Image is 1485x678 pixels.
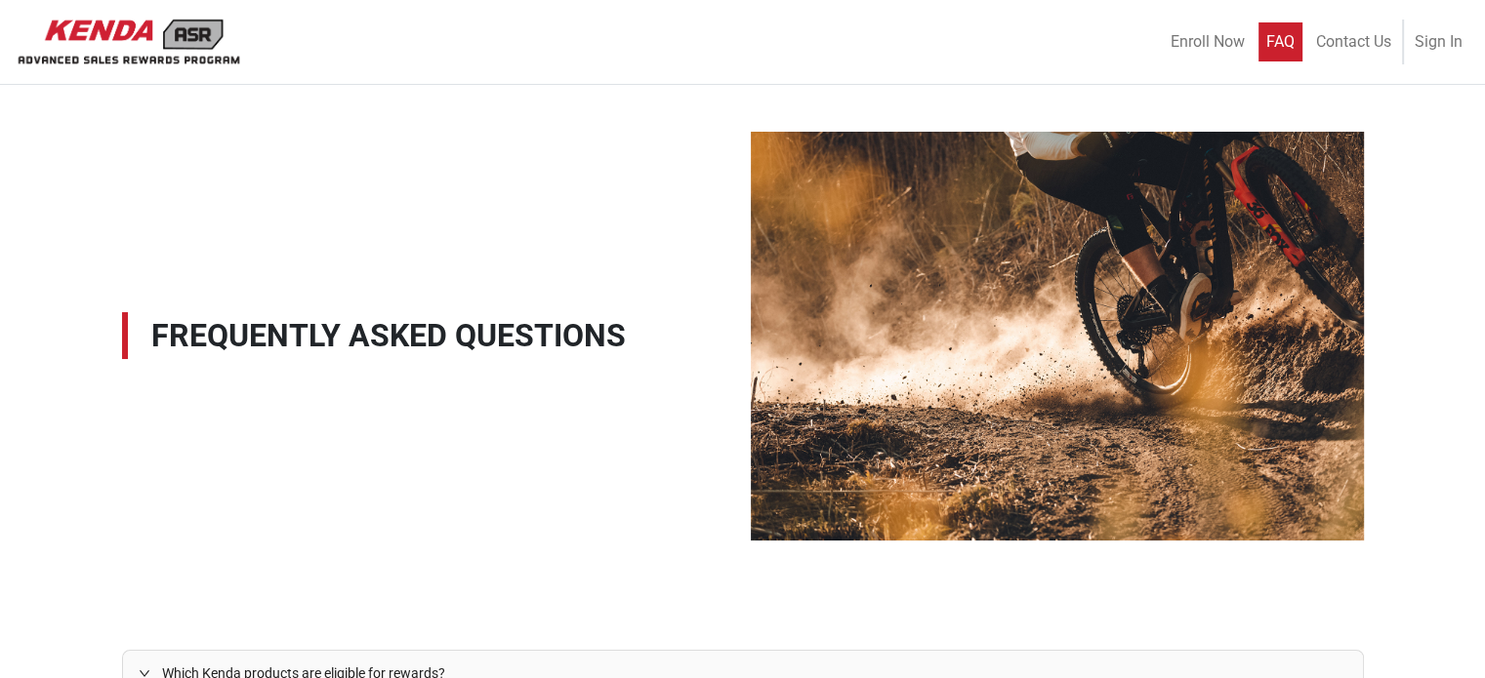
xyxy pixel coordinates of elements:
[1316,32,1391,51] span: Contact Us
[1407,22,1470,61] a: Sign In
[1163,22,1253,61] a: Enroll Now
[1308,22,1399,61] a: Contact Us
[751,132,1364,540] img: cover
[1415,32,1463,51] span: Sign In
[1171,32,1245,51] span: Enroll Now
[12,13,246,71] img: Program logo
[1258,22,1302,61] a: FAQ
[122,312,735,359] span: Frequently Asked Questions
[1266,32,1295,51] span: FAQ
